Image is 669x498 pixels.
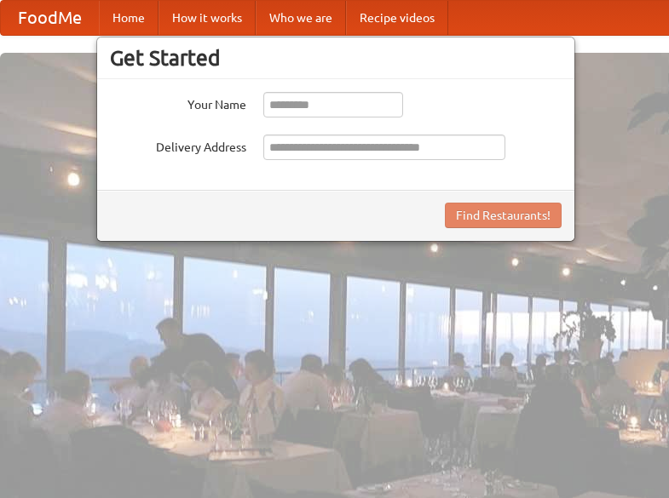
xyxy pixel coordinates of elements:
[346,1,448,35] a: Recipe videos
[1,1,99,35] a: FoodMe
[99,1,159,35] a: Home
[110,135,246,156] label: Delivery Address
[110,45,562,71] h3: Get Started
[110,92,246,113] label: Your Name
[256,1,346,35] a: Who we are
[445,203,562,228] button: Find Restaurants!
[159,1,256,35] a: How it works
